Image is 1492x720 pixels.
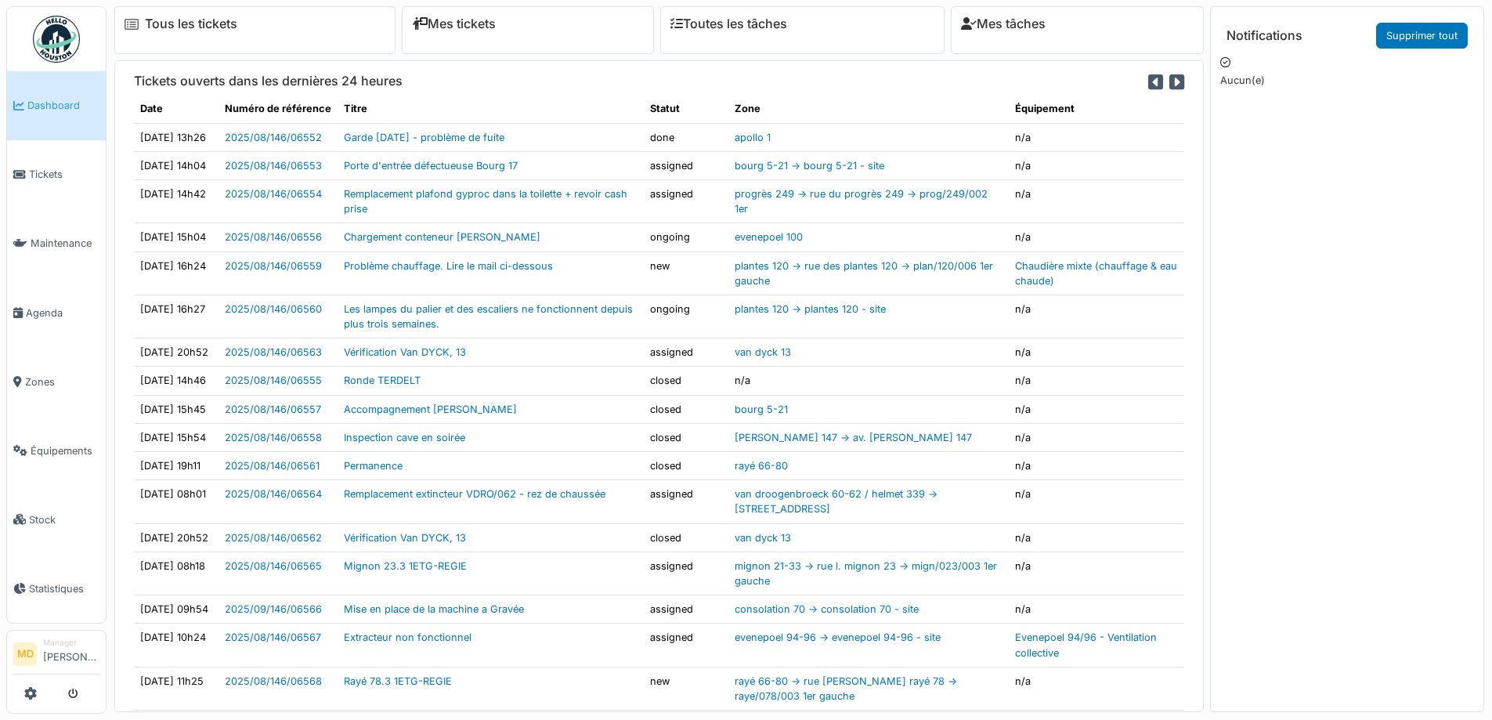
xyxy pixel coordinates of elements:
a: 2025/08/146/06553 [225,160,322,172]
a: Les lampes du palier et des escaliers ne fonctionnent depuis plus trois semaines. [344,303,633,330]
a: plantes 120 -> rue des plantes 120 -> plan/120/006 1er gauche [735,260,993,287]
a: 2025/08/146/06558 [225,432,322,443]
td: [DATE] 20h52 [134,338,219,367]
td: closed [644,423,728,451]
a: Permanence [344,460,403,472]
a: evenepoel 100 [735,231,803,243]
a: 2025/08/146/06559 [225,260,322,272]
a: 2025/08/146/06557 [225,403,321,415]
a: van droogenbroeck 60-62 / helmet 339 -> [STREET_ADDRESS] [735,488,937,515]
td: closed [644,367,728,395]
a: 2025/08/146/06555 [225,374,322,386]
a: 2025/08/146/06563 [225,346,322,358]
div: Manager [43,637,99,649]
a: Evenepoel 94/96 - Ventilation collective [1015,631,1157,658]
td: [DATE] 20h52 [134,523,219,552]
a: bourg 5-21 -> bourg 5-21 - site [735,160,884,172]
span: Maintenance [31,236,99,251]
td: assigned [644,552,728,595]
td: assigned [644,595,728,624]
td: n/a [1009,480,1184,523]
td: new [644,667,728,710]
a: Vérification Van DYCK, 13 [344,346,466,358]
a: Problème chauffage. Lire le mail ci-dessous [344,260,553,272]
a: Extracteur non fonctionnel [344,631,471,643]
span: Tickets [29,167,99,182]
td: [DATE] 10h24 [134,624,219,667]
td: [DATE] 13h26 [134,123,219,151]
td: [DATE] 14h42 [134,179,219,223]
span: Stock [29,512,99,527]
a: Inspection cave en soirée [344,432,465,443]
a: Mignon 23.3 1ETG-REGIE [344,560,467,572]
td: n/a [1009,423,1184,451]
a: [PERSON_NAME] 147 -> av. [PERSON_NAME] 147 [735,432,972,443]
span: Agenda [26,306,99,320]
img: Badge_color-CXgf-gQk.svg [33,16,80,63]
span: Statistiques [29,581,99,596]
a: Garde [DATE] - problème de fuite [344,132,504,143]
td: n/a [1009,123,1184,151]
h6: Tickets ouverts dans les dernières 24 heures [134,74,403,89]
td: n/a [1009,552,1184,595]
td: assigned [644,151,728,179]
a: bourg 5-21 [735,403,788,415]
a: Porte d'entrée défectueuse Bourg 17 [344,160,518,172]
td: closed [644,395,728,423]
a: 2025/08/146/06567 [225,631,321,643]
a: Zones [7,347,106,416]
a: Maintenance [7,209,106,278]
td: closed [644,452,728,480]
a: Remplacement plafond gyproc dans la toilette + revoir cash prise [344,188,627,215]
a: 2025/09/146/06566 [225,603,322,615]
a: Dashboard [7,71,106,140]
a: 2025/08/146/06560 [225,303,322,315]
a: evenepoel 94-96 -> evenepoel 94-96 - site [735,631,941,643]
a: MD Manager[PERSON_NAME] [13,637,99,675]
td: n/a [1009,338,1184,367]
td: ongoing [644,223,728,251]
td: assigned [644,179,728,223]
td: new [644,251,728,295]
a: mignon 21-33 -> rue l. mignon 23 -> mign/023/003 1er gauche [735,560,997,587]
td: n/a [1009,395,1184,423]
td: [DATE] 15h54 [134,423,219,451]
th: Zone [728,95,1009,123]
a: Chaudière mixte (chauffage & eau chaude) [1015,260,1177,287]
td: n/a [1009,667,1184,710]
th: Numéro de référence [219,95,338,123]
th: Titre [338,95,644,123]
td: [DATE] 15h04 [134,223,219,251]
td: n/a [1009,452,1184,480]
a: apollo 1 [735,132,771,143]
a: Tous les tickets [145,16,237,31]
a: Statistiques [7,554,106,623]
a: Supprimer tout [1376,23,1468,49]
a: 2025/08/146/06562 [225,532,322,544]
td: assigned [644,624,728,667]
a: Mes tâches [961,16,1046,31]
th: Équipement [1009,95,1184,123]
a: Rayé 78.3 1ETG-REGIE [344,675,452,687]
td: n/a [1009,223,1184,251]
a: rayé 66-80 [735,460,788,472]
a: van dyck 13 [735,346,791,358]
a: 2025/08/146/06565 [225,560,322,572]
a: Mise en place de la machine a Gravée [344,603,524,615]
td: assigned [644,338,728,367]
td: n/a [1009,179,1184,223]
li: MD [13,642,37,666]
td: [DATE] 16h24 [134,251,219,295]
span: Équipements [31,443,99,458]
a: 2025/08/146/06561 [225,460,320,472]
span: Dashboard [27,98,99,113]
a: progrès 249 -> rue du progrès 249 -> prog/249/002 1er [735,188,988,215]
h6: Notifications [1226,28,1302,43]
td: n/a [1009,151,1184,179]
td: [DATE] 11h25 [134,667,219,710]
a: 2025/08/146/06552 [225,132,322,143]
a: Mes tickets [412,16,496,31]
span: Zones [25,374,99,389]
th: Statut [644,95,728,123]
a: Chargement conteneur [PERSON_NAME] [344,231,540,243]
